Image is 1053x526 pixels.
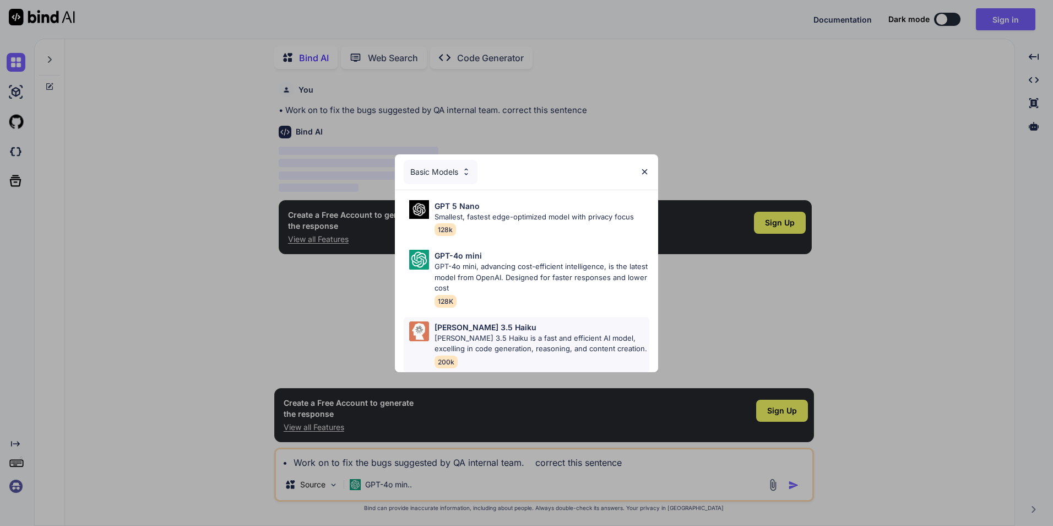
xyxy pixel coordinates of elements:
span: 128K [435,295,457,308]
div: Basic Models [404,160,477,184]
p: [PERSON_NAME] 3.5 Haiku is a fast and efficient AI model, excelling in code generation, reasoning... [435,333,649,355]
img: Pick Models [409,321,429,341]
img: close [640,167,649,176]
span: 200k [435,356,458,368]
p: GPT-4o mini [435,250,482,261]
span: 128k [435,223,456,236]
img: Pick Models [409,200,429,219]
p: GPT 5 Nano [435,200,480,212]
p: [PERSON_NAME] 3.5 Haiku [435,321,536,333]
p: GPT-4o mini, advancing cost-efficient intelligence, is the latest model from OpenAI. Designed for... [435,261,649,294]
img: Pick Models [462,167,471,176]
img: Pick Models [409,250,429,270]
p: Smallest, fastest edge-optimized model with privacy focus [435,212,634,223]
